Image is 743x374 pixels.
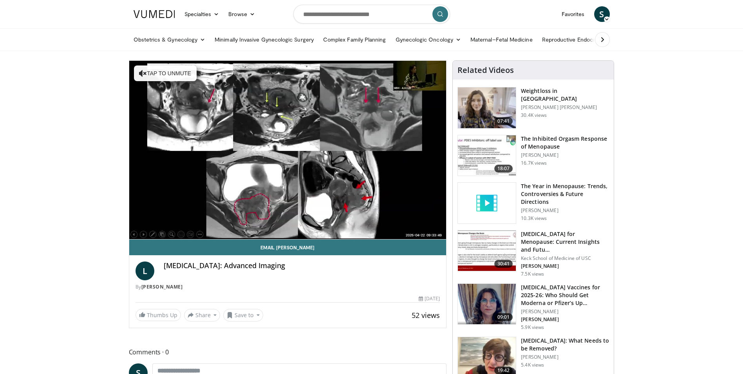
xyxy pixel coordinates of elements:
a: Complex Family Planning [318,32,391,47]
img: video_placeholder_short.svg [458,183,516,223]
h3: The Year in Menopause: Trends, Controversies & Future Directions [521,182,609,206]
img: 47271b8a-94f4-49c8-b914-2a3d3af03a9e.150x105_q85_crop-smart_upscale.jpg [458,231,516,271]
img: 283c0f17-5e2d-42ba-a87c-168d447cdba4.150x105_q85_crop-smart_upscale.jpg [458,135,516,176]
h3: Weightloss in [GEOGRAPHIC_DATA] [521,87,609,103]
a: 18:07 The Inhibited Orgasm Response of Menopause [PERSON_NAME] 16.7K views [457,135,609,176]
a: Favorites [557,6,589,22]
span: 09:01 [494,313,513,321]
p: [PERSON_NAME] [521,354,609,360]
a: The Year in Menopause: Trends, Controversies & Future Directions [PERSON_NAME] 10.3K views [457,182,609,224]
p: 30.4K views [521,112,547,118]
a: L [136,261,154,280]
p: [PERSON_NAME] [521,152,609,158]
a: Maternal–Fetal Medicine [466,32,537,47]
video-js: Video Player [129,61,447,240]
p: [PERSON_NAME] [521,207,609,214]
button: Save to [223,309,263,321]
a: Gynecologic Oncology [391,32,466,47]
span: Comments 0 [129,347,447,357]
a: Obstetrics & Gynecology [129,32,210,47]
a: Specialties [180,6,224,22]
p: [PERSON_NAME] [521,316,609,323]
h4: [MEDICAL_DATA]: Advanced Imaging [164,261,440,270]
img: VuMedi Logo [134,10,175,18]
a: Browse [224,6,260,22]
a: S [594,6,610,22]
p: [PERSON_NAME] [PERSON_NAME] [521,104,609,111]
img: 4e370bb1-17f0-4657-a42f-9b995da70d2f.png.150x105_q85_crop-smart_upscale.png [458,284,516,325]
a: 09:01 [MEDICAL_DATA] Vaccines for 2025-26: Who Should Get Moderna or Pfizer’s Up… [PERSON_NAME] [... [457,283,609,330]
span: 52 views [412,310,440,320]
button: Share [184,309,221,321]
button: Tap to unmute [134,65,197,81]
div: By [136,283,440,290]
a: Reproductive Endocrinology & [MEDICAL_DATA] [537,32,669,47]
span: 30:41 [494,260,513,268]
p: 7.5K views [521,271,544,277]
h3: The Inhibited Orgasm Response of Menopause [521,135,609,151]
h3: [MEDICAL_DATA]: What Needs to be Removed? [521,337,609,352]
h3: [MEDICAL_DATA] Vaccines for 2025-26: Who Should Get Moderna or Pfizer’s Up… [521,283,609,307]
span: 18:07 [494,165,513,172]
p: 5.4K views [521,362,544,368]
a: Email [PERSON_NAME] [129,240,447,255]
input: Search topics, interventions [293,5,450,24]
div: [DATE] [419,295,440,302]
a: Minimally Invasive Gynecologic Surgery [210,32,318,47]
span: 07:41 [494,117,513,125]
p: 10.3K views [521,215,547,221]
p: 5.9K views [521,324,544,330]
h3: [MEDICAL_DATA] for Menopause: Current Insights and Futu… [521,230,609,254]
p: Keck School of Medicine of USC [521,255,609,261]
a: [PERSON_NAME] [141,283,183,290]
a: 07:41 Weightloss in [GEOGRAPHIC_DATA] [PERSON_NAME] [PERSON_NAME] 30.4K views [457,87,609,129]
a: Thumbs Up [136,309,181,321]
h4: Related Videos [457,65,514,75]
p: [PERSON_NAME] [521,263,609,269]
p: [PERSON_NAME] [521,309,609,315]
a: 30:41 [MEDICAL_DATA] for Menopause: Current Insights and Futu… Keck School of Medicine of USC [PE... [457,230,609,277]
p: 16.7K views [521,160,547,166]
img: 9983fed1-7565-45be-8934-aef1103ce6e2.150x105_q85_crop-smart_upscale.jpg [458,87,516,128]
